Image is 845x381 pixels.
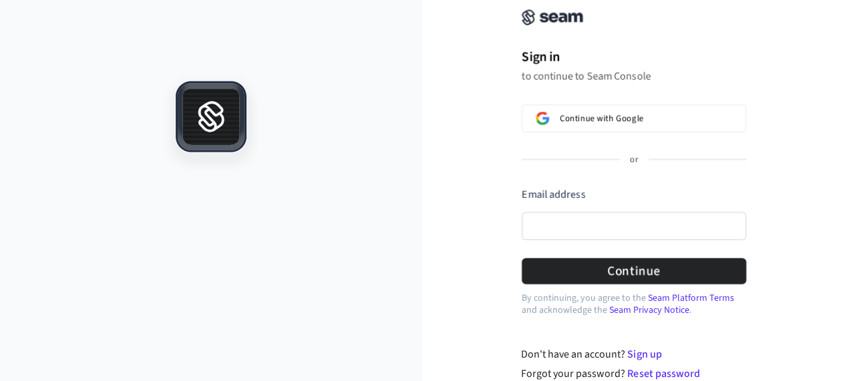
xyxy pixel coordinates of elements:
[522,258,746,284] button: Continue
[522,292,746,316] p: By continuing, you agree to the and acknowledge the .
[627,366,699,381] a: Reset password
[560,113,643,124] span: Continue with Google
[630,154,638,166] p: or
[522,9,583,25] img: Seam Console
[536,112,549,125] img: Sign in with Google
[522,187,585,202] label: Email address
[609,303,689,317] a: Seam Privacy Notice
[521,346,746,362] div: Don't have an account?
[522,70,746,83] p: to continue to Seam Console
[522,104,746,132] button: Sign in with GoogleContinue with Google
[627,347,661,362] a: Sign up
[522,47,746,67] h1: Sign in
[648,291,734,305] a: Seam Platform Terms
